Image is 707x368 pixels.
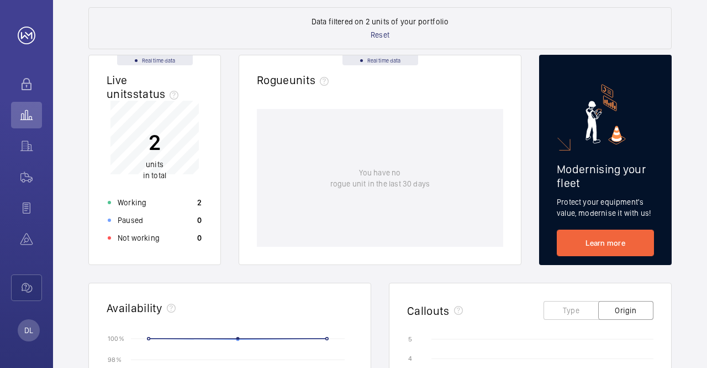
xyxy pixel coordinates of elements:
[408,335,412,343] text: 5
[118,232,160,243] p: Not working
[117,55,193,65] div: Real time data
[107,301,162,315] h2: Availability
[143,159,166,181] p: in total
[557,196,654,219] p: Protect your equipment's value, modernise it with us!
[557,230,654,256] a: Learn more
[118,197,146,208] p: Working
[598,301,653,320] button: Origin
[257,73,333,87] h2: Rogue
[544,301,599,320] button: Type
[197,197,202,208] p: 2
[342,55,418,65] div: Real time data
[289,73,334,87] span: units
[312,16,449,27] p: Data filtered on 2 units of your portfolio
[197,232,202,243] p: 0
[118,215,143,226] p: Paused
[108,334,124,342] text: 100 %
[557,162,654,190] h2: Modernising your fleet
[407,304,450,318] h2: Callouts
[133,87,183,101] span: status
[408,355,412,362] text: 4
[107,73,183,101] h2: Live units
[24,325,33,336] p: DL
[108,356,122,364] text: 98 %
[146,160,163,169] span: units
[371,29,389,40] p: Reset
[585,84,626,144] img: marketing-card.svg
[143,128,166,156] p: 2
[197,215,202,226] p: 0
[330,167,430,189] p: You have no rogue unit in the last 30 days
